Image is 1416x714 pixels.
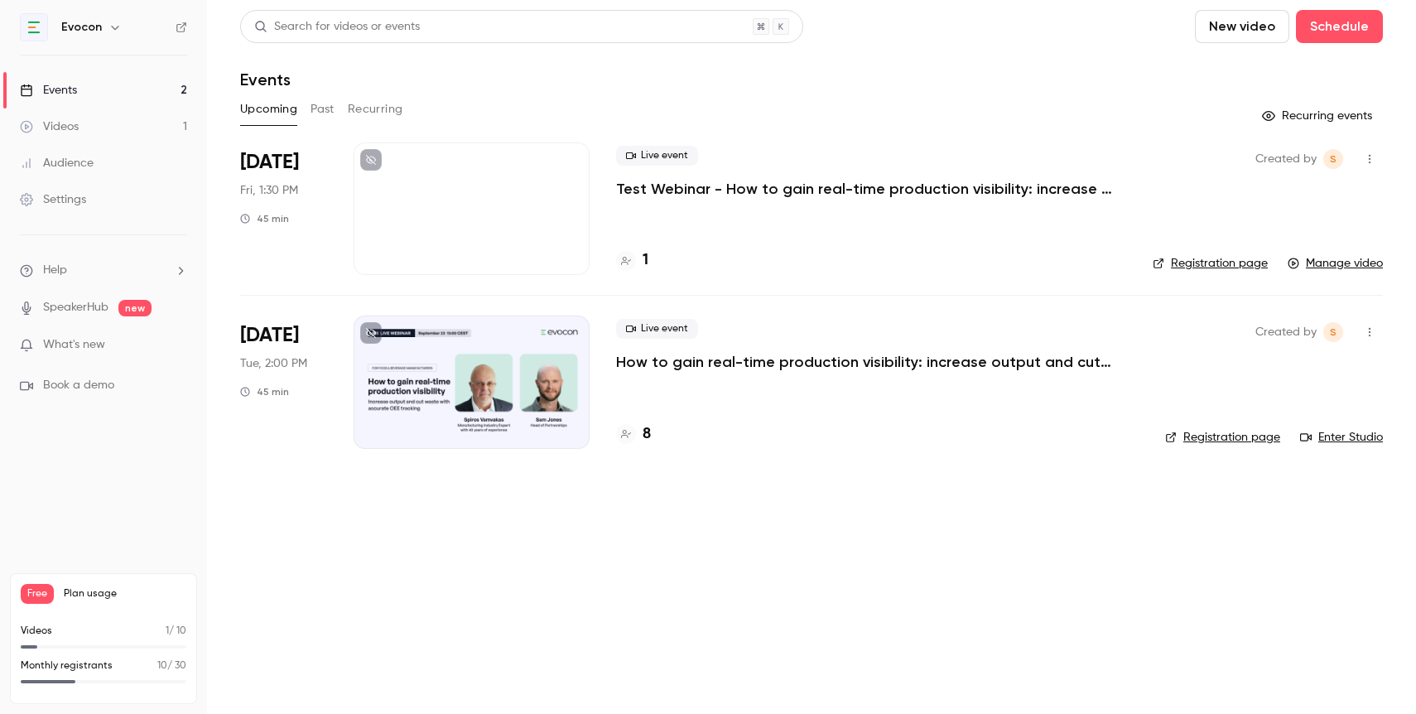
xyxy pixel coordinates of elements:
li: help-dropdown-opener [20,262,187,279]
span: Created by [1255,149,1317,169]
p: / 30 [157,659,186,673]
button: New video [1195,10,1289,43]
span: Live event [616,319,698,339]
div: 45 min [240,385,289,398]
button: Past [311,96,335,123]
a: Manage video [1288,255,1383,272]
div: Sep 12 Fri, 1:30 PM (Europe/Tallinn) [240,142,327,275]
a: 8 [616,423,651,446]
span: new [118,300,152,316]
span: S [1330,149,1337,169]
button: Recurring events [1255,103,1383,129]
span: Plan usage [64,587,186,601]
div: Audience [20,155,94,171]
span: 10 [157,661,167,671]
a: Enter Studio [1300,429,1383,446]
div: Events [20,82,77,99]
h4: 1 [643,249,648,272]
span: What's new [43,336,105,354]
p: / 10 [166,624,186,639]
h6: Evocon [61,19,102,36]
span: Book a demo [43,377,114,394]
p: Videos [21,624,52,639]
span: Anna-Liisa Staskevits [1323,149,1343,169]
div: Sep 23 Tue, 2:00 PM (Europe/Tallinn) [240,316,327,448]
h1: Events [240,70,291,89]
a: Test Webinar - How to gain real-time production visibility: increase output and cut waste with ac... [616,179,1113,199]
span: 1 [166,626,169,636]
span: Free [21,584,54,604]
a: SpeakerHub [43,299,108,316]
span: Anna-Liisa Staskevits [1323,322,1343,342]
span: Fri, 1:30 PM [240,182,298,199]
p: Monthly registrants [21,659,113,673]
a: How to gain real-time production visibility: increase output and cut waste with accurate OEE trac... [616,352,1113,372]
span: Created by [1255,322,1317,342]
button: Upcoming [240,96,297,123]
span: Help [43,262,67,279]
div: Videos [20,118,79,135]
h4: 8 [643,423,651,446]
button: Schedule [1296,10,1383,43]
span: [DATE] [240,149,299,176]
a: Registration page [1153,255,1268,272]
div: Settings [20,191,86,208]
img: Evocon [21,14,47,41]
button: Recurring [348,96,403,123]
div: 45 min [240,212,289,225]
a: Registration page [1165,429,1280,446]
span: Tue, 2:00 PM [240,355,307,372]
a: 1 [616,249,648,272]
div: Search for videos or events [254,18,420,36]
span: S [1330,322,1337,342]
span: [DATE] [240,322,299,349]
span: Live event [616,146,698,166]
iframe: Noticeable Trigger [167,338,187,353]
